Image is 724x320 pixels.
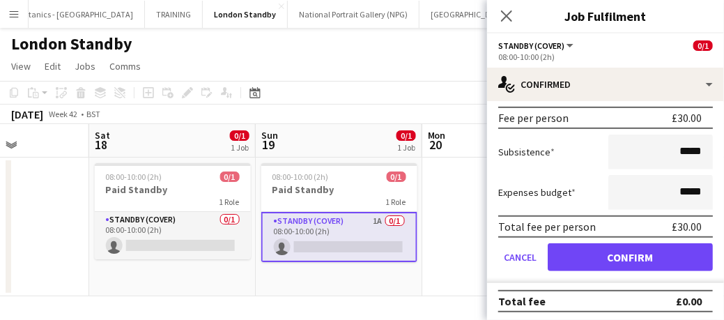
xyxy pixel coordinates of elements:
[498,186,576,199] label: Expenses budget
[6,57,36,75] a: View
[219,197,240,207] span: 1 Role
[11,60,31,73] span: View
[498,146,555,158] label: Subsistence
[46,109,81,119] span: Week 42
[498,243,542,271] button: Cancel
[487,68,724,101] div: Confirmed
[230,130,249,141] span: 0/1
[386,197,406,207] span: 1 Role
[672,220,702,234] div: £30.00
[676,294,702,308] div: £0.00
[498,40,576,51] button: Standby (cover)
[419,1,603,28] button: [GEOGRAPHIC_DATA] ([GEOGRAPHIC_DATA])
[487,7,724,25] h3: Job Fulfilment
[145,1,203,28] button: TRAINING
[428,129,446,142] span: Mon
[672,111,702,125] div: £30.00
[387,172,406,182] span: 0/1
[109,60,141,73] span: Comms
[69,57,101,75] a: Jobs
[498,111,569,125] div: Fee per person
[261,129,278,142] span: Sun
[426,137,446,153] span: 20
[93,137,110,153] span: 18
[104,57,146,75] a: Comms
[498,40,564,51] span: Standby (cover)
[261,163,417,262] app-job-card: 08:00-10:00 (2h)0/1Paid Standby1 RoleStandby (cover)1A0/108:00-10:00 (2h)
[261,183,417,196] h3: Paid Standby
[261,212,417,262] app-card-role: Standby (cover)1A0/108:00-10:00 (2h)
[498,220,596,234] div: Total fee per person
[45,60,61,73] span: Edit
[396,130,416,141] span: 0/1
[11,107,43,121] div: [DATE]
[220,172,240,182] span: 0/1
[95,163,251,259] app-job-card: 08:00-10:00 (2h)0/1Paid Standby1 RoleStandby (cover)0/108:00-10:00 (2h)
[693,40,713,51] span: 0/1
[231,142,249,153] div: 1 Job
[95,183,251,196] h3: Paid Standby
[95,129,110,142] span: Sat
[95,212,251,259] app-card-role: Standby (cover)0/108:00-10:00 (2h)
[259,137,278,153] span: 19
[272,172,329,182] span: 08:00-10:00 (2h)
[498,294,546,308] div: Total fee
[548,243,713,271] button: Confirm
[8,1,145,28] button: Botanics - [GEOGRAPHIC_DATA]
[397,142,415,153] div: 1 Job
[11,33,132,54] h1: London Standby
[86,109,100,119] div: BST
[203,1,288,28] button: London Standby
[106,172,162,182] span: 08:00-10:00 (2h)
[288,1,419,28] button: National Portrait Gallery (NPG)
[75,60,95,73] span: Jobs
[498,52,713,62] div: 08:00-10:00 (2h)
[39,57,66,75] a: Edit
